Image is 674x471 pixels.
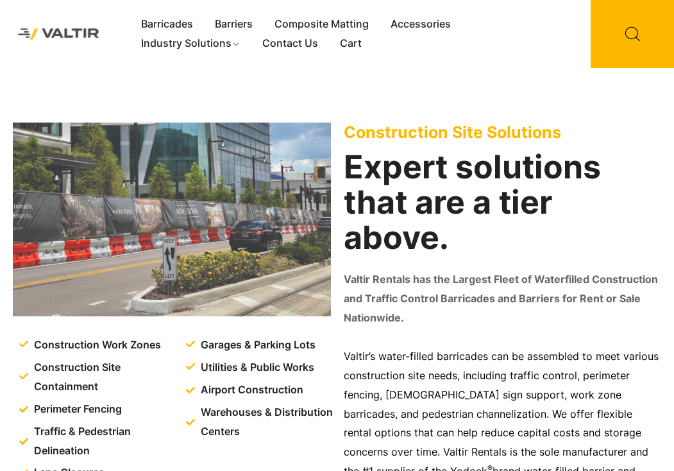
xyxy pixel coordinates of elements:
[130,34,251,53] a: Industry Solutions
[204,15,264,34] a: Barriers
[31,422,174,461] span: Traffic & Pedestrian Delineation
[198,381,303,400] span: Airport Construction
[198,403,333,441] span: Warehouses & Distribution Centers
[31,358,174,397] span: Construction Site Containment
[198,358,314,377] span: Utilities & Public Works
[344,150,662,255] h2: Expert solutions that are a tier above.
[31,400,122,419] span: Perimeter Fencing
[251,34,329,53] a: Contact Us
[380,15,462,34] a: Accessories
[329,34,373,53] a: Cart
[10,20,108,47] img: Valtir Rentals
[344,270,662,328] p: Valtir Rentals has the Largest Fleet of Waterfilled Construction and Traffic Control Barricades a...
[198,336,316,355] span: Garages & Parking Lots
[344,123,662,142] p: Construction Site Solutions
[130,15,204,34] a: Barricades
[264,15,380,34] a: Composite Matting
[31,336,161,355] span: Construction Work Zones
